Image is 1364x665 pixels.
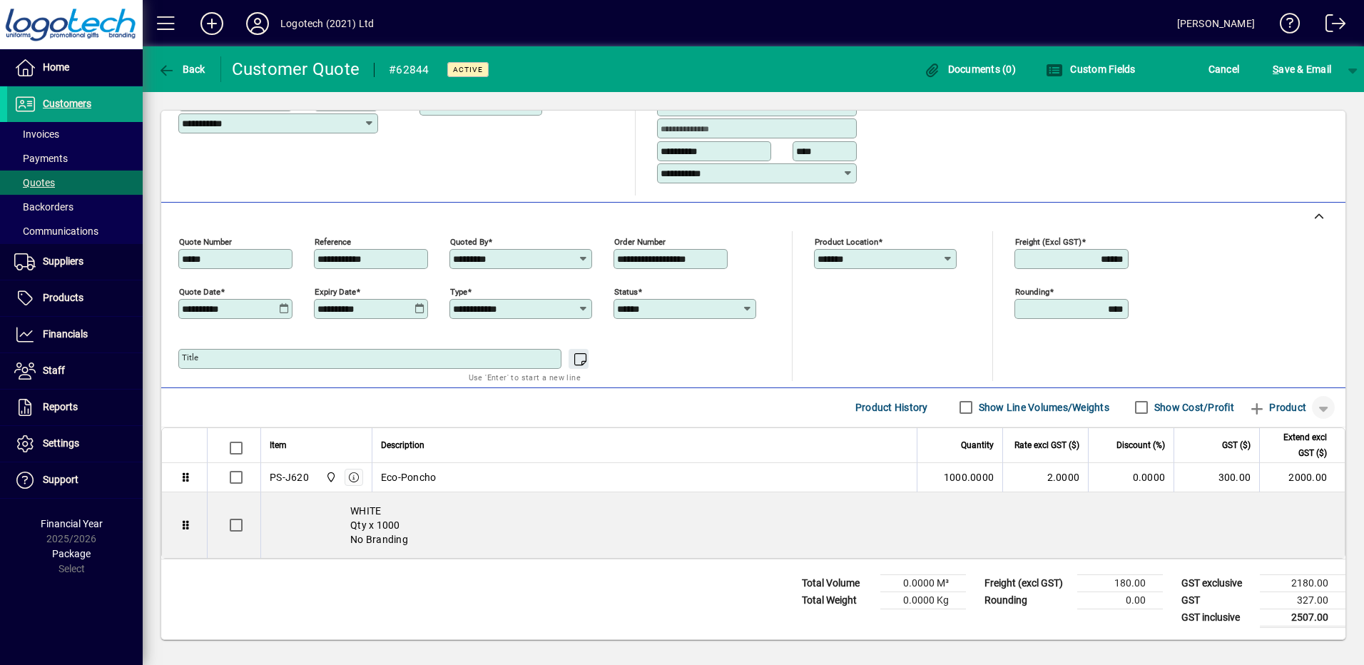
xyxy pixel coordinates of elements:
mat-label: Quote date [179,286,220,296]
label: Show Line Volumes/Weights [976,400,1109,415]
button: Documents (0) [920,56,1019,82]
span: Backorders [14,201,73,213]
td: Freight (excl GST) [977,574,1077,592]
mat-label: Quoted by [450,236,488,246]
mat-label: Title [182,352,198,362]
span: Staff [43,365,65,376]
mat-hint: Use 'Enter' to start a new line [469,369,581,385]
mat-label: Order number [614,236,666,246]
span: 1000.0000 [944,470,994,484]
span: Quantity [961,437,994,453]
a: Knowledge Base [1269,3,1301,49]
span: Back [158,64,205,75]
a: Staff [7,353,143,389]
span: Eco-Poncho [381,470,437,484]
td: 2180.00 [1260,574,1345,592]
span: Invoices [14,128,59,140]
span: Products [43,292,83,303]
span: GST ($) [1222,437,1251,453]
mat-label: Reference [315,236,351,246]
span: Extend excl GST ($) [1268,430,1327,461]
td: Rounding [977,592,1077,609]
div: #62844 [389,59,429,81]
span: Active [453,65,483,74]
mat-label: Type [450,286,467,296]
mat-label: Status [614,286,638,296]
span: ave & Email [1273,58,1331,81]
span: Customers [43,98,91,109]
span: Discount (%) [1116,437,1165,453]
mat-label: Freight (excl GST) [1015,236,1081,246]
mat-label: Quote number [179,236,232,246]
button: Product [1241,395,1313,420]
a: Logout [1315,3,1346,49]
span: Product History [855,396,928,419]
label: Show Cost/Profit [1151,400,1234,415]
div: Customer Quote [232,58,360,81]
div: WHITE Qty x 1000 No Branding [261,492,1345,558]
div: 2.0000 [1012,470,1079,484]
button: Product History [850,395,934,420]
span: Communications [14,225,98,237]
a: Quotes [7,171,143,195]
span: Quotes [14,177,55,188]
span: Product [1248,396,1306,419]
td: 2507.00 [1260,609,1345,626]
a: Backorders [7,195,143,219]
button: Custom Fields [1042,56,1139,82]
span: S [1273,64,1278,75]
a: Suppliers [7,244,143,280]
td: 327.00 [1260,592,1345,609]
a: Home [7,50,143,86]
td: GST [1174,592,1260,609]
span: Financials [43,328,88,340]
td: 0.00 [1077,592,1163,609]
span: Payments [14,153,68,164]
div: Logotech (2021) Ltd [280,12,374,35]
span: Description [381,437,424,453]
td: 0.0000 [1088,463,1174,492]
span: Item [270,437,287,453]
td: Total Volume [795,574,880,592]
a: Communications [7,219,143,243]
td: 2000.00 [1259,463,1345,492]
span: Suppliers [43,255,83,267]
td: GST inclusive [1174,609,1260,626]
span: Home [43,61,69,73]
div: PS-J620 [270,470,309,484]
mat-label: Rounding [1015,286,1049,296]
span: Package [52,548,91,559]
button: Add [189,11,235,36]
td: 180.00 [1077,574,1163,592]
span: Documents (0) [923,64,1016,75]
td: GST exclusive [1174,574,1260,592]
td: 0.0000 Kg [880,592,966,609]
a: Reports [7,390,143,425]
button: Save & Email [1266,56,1338,82]
a: Financials [7,317,143,352]
td: 300.00 [1174,463,1259,492]
button: Profile [235,11,280,36]
button: Cancel [1205,56,1243,82]
td: Total Weight [795,592,880,609]
span: Financial Year [41,518,103,529]
div: [PERSON_NAME] [1177,12,1255,35]
a: Settings [7,426,143,462]
span: Reports [43,401,78,412]
a: Payments [7,146,143,171]
mat-label: Product location [815,236,878,246]
span: Central [322,469,338,485]
a: Invoices [7,122,143,146]
span: Support [43,474,78,485]
span: Cancel [1208,58,1240,81]
td: 0.0000 M³ [880,574,966,592]
a: Products [7,280,143,316]
button: Back [154,56,209,82]
app-page-header-button: Back [143,56,221,82]
mat-label: Expiry date [315,286,356,296]
a: Support [7,462,143,498]
span: Custom Fields [1046,64,1136,75]
span: Rate excl GST ($) [1014,437,1079,453]
span: Settings [43,437,79,449]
